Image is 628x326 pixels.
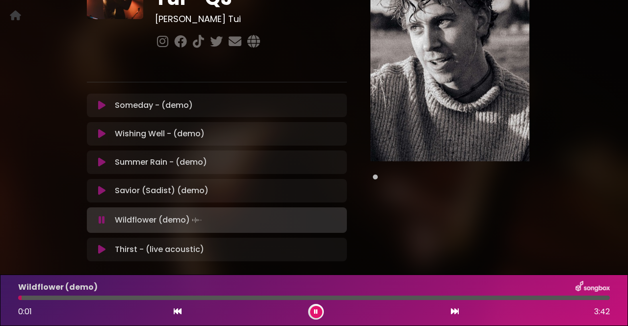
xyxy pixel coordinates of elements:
p: Thirst - (live acoustic) [115,244,204,255]
img: songbox-logo-white.png [576,281,610,294]
p: Savior (Sadist) (demo) [115,185,209,197]
p: Wildflower (demo) [115,213,204,227]
p: Summer Rain - (demo) [115,156,207,168]
p: Wishing Well - (demo) [115,128,205,140]
h3: [PERSON_NAME] Tui [155,14,347,25]
p: Wildflower (demo) [18,281,98,293]
img: waveform4.gif [190,213,204,227]
p: Someday - (demo) [115,100,193,111]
